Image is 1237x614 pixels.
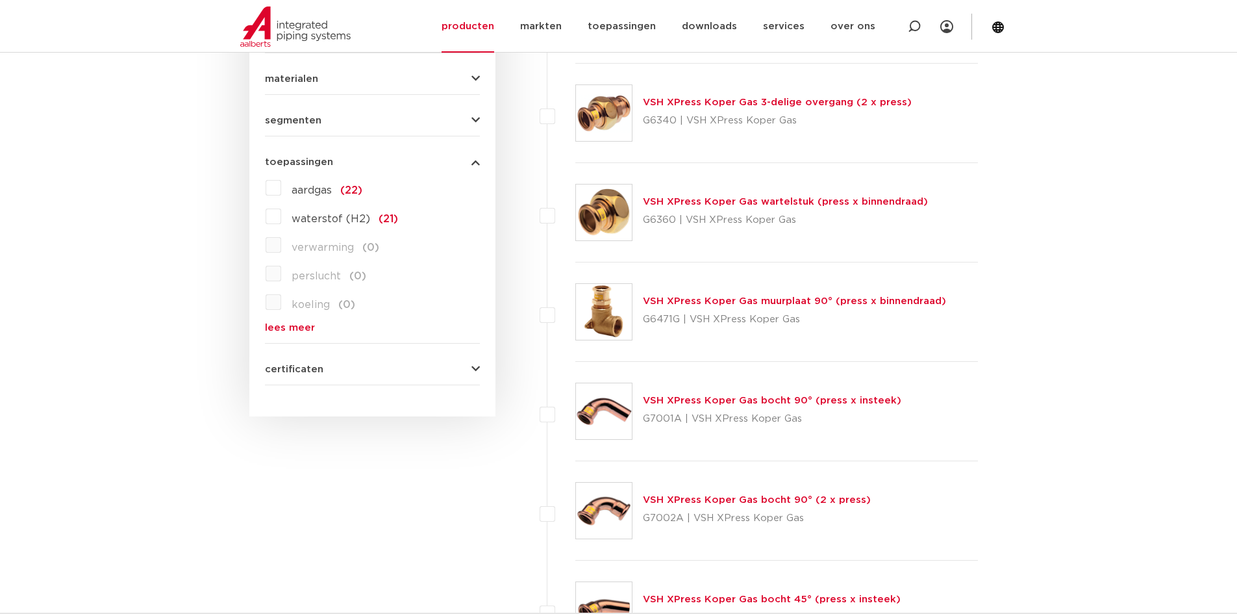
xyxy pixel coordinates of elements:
[576,284,632,340] img: Thumbnail for VSH XPress Koper Gas muurplaat 90° (press x binnendraad)
[643,210,928,231] p: G6360 | VSH XPress Koper Gas
[643,409,901,429] p: G7001A | VSH XPress Koper Gas
[292,300,330,310] span: koeling
[643,396,901,405] a: VSH XPress Koper Gas bocht 90° (press x insteek)
[643,595,901,604] a: VSH XPress Koper Gas bocht 45° (press x insteek)
[265,157,480,167] button: toepassingen
[292,242,354,253] span: verwarming
[576,483,632,539] img: Thumbnail for VSH XPress Koper Gas bocht 90° (2 x press)
[643,296,946,306] a: VSH XPress Koper Gas muurplaat 90° (press x binnendraad)
[643,508,871,529] p: G7002A | VSH XPress Koper Gas
[643,495,871,505] a: VSH XPress Koper Gas bocht 90° (2 x press)
[292,185,332,196] span: aardgas
[643,197,928,207] a: VSH XPress Koper Gas wartelstuk (press x binnendraad)
[576,85,632,141] img: Thumbnail for VSH XPress Koper Gas 3-delige overgang (2 x press)
[349,271,366,281] span: (0)
[338,300,355,310] span: (0)
[643,110,912,131] p: G6340 | VSH XPress Koper Gas
[292,214,370,224] span: waterstof (H2)
[292,271,341,281] span: perslucht
[643,309,946,330] p: G6471G | VSH XPress Koper Gas
[265,365,480,374] button: certificaten
[265,116,480,125] button: segmenten
[379,214,398,224] span: (21)
[265,157,333,167] span: toepassingen
[576,185,632,240] img: Thumbnail for VSH XPress Koper Gas wartelstuk (press x binnendraad)
[265,74,318,84] span: materialen
[362,242,379,253] span: (0)
[643,97,912,107] a: VSH XPress Koper Gas 3-delige overgang (2 x press)
[265,116,321,125] span: segmenten
[265,74,480,84] button: materialen
[265,323,480,333] a: lees meer
[576,383,632,439] img: Thumbnail for VSH XPress Koper Gas bocht 90° (press x insteek)
[340,185,362,196] span: (22)
[265,365,323,374] span: certificaten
